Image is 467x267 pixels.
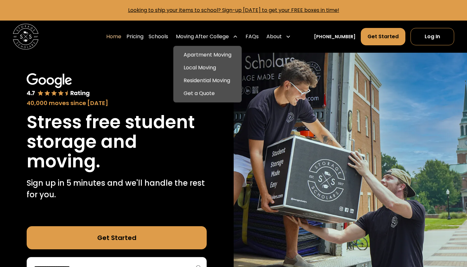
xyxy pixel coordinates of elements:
[246,28,259,46] a: FAQs
[176,49,239,61] a: Apartment Moving
[176,33,229,40] div: Moving After College
[173,46,242,102] nav: Moving After College
[13,24,39,49] a: home
[264,28,293,46] div: About
[361,28,405,45] a: Get Started
[411,28,454,45] a: Log In
[128,6,339,14] a: Looking to ship your items to school? Sign-up [DATE] to get your FREE boxes in time!
[126,28,143,46] a: Pricing
[13,24,39,49] img: Storage Scholars main logo
[176,74,239,87] a: Residential Moving
[149,28,168,46] a: Schools
[27,99,207,107] div: 40,000 moves since [DATE]
[27,73,90,97] img: Google 4.7 star rating
[176,87,239,100] a: Get a Quote
[106,28,121,46] a: Home
[173,28,240,46] div: Moving After College
[314,33,356,40] a: [PHONE_NUMBER]
[27,226,207,249] a: Get Started
[27,177,207,200] p: Sign up in 5 minutes and we'll handle the rest for you.
[266,33,282,40] div: About
[176,61,239,74] a: Local Moving
[27,112,207,171] h1: Stress free student storage and moving.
